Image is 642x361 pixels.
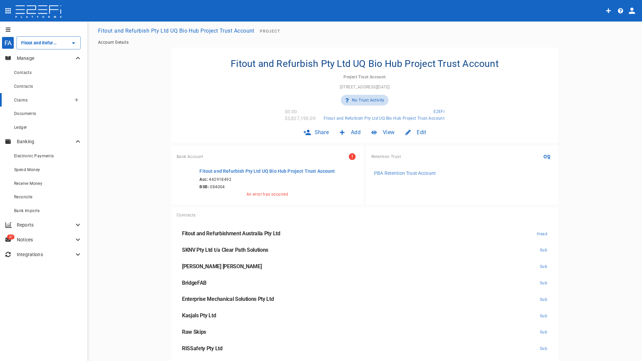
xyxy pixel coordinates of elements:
span: Reconcile [14,195,33,199]
span: Ledger [14,125,27,130]
a: SKNV Pty Ltd t/a Clear Path SolutionsSub [177,242,553,258]
span: Fitout and Refurbish Pty Ltd UQ Bio Hub Project Trust Account [324,116,445,121]
span: Contacts [14,70,32,75]
span: Head [537,232,547,236]
span: Sub [540,314,547,318]
a: PBA Retention Trust Account [371,168,553,178]
span: Sub [540,297,547,302]
span: Share [315,128,329,136]
span: Project Trust Account [343,75,385,79]
span: Create claim [75,98,79,102]
span: E2EFi [433,109,445,114]
div: Add [334,124,366,140]
button: Open [69,38,78,48]
p: Notices [17,236,74,243]
a: Kasjals Pty LtdSub [177,308,553,324]
span: No Trust Activity [352,98,384,103]
span: Fitout and Refurbishment Australia Pty Ltd [182,230,280,237]
div: Share [298,124,334,140]
b: BSB: [199,185,209,189]
button: Fitout and Refurbish Pty Ltd UQ Bio Hub Project Trust Account [95,24,257,37]
a: Raw SkipsSub [177,324,553,340]
a: Account Details [98,40,129,45]
p: Fitout and Refurbish Pty Ltd UQ Bio Hub Project Trust Account [199,168,335,174]
a: [PERSON_NAME] [PERSON_NAME]Sub [177,258,553,275]
h4: Fitout and Refurbish Pty Ltd UQ Bio Hub Project Trust Account [231,58,499,69]
a: Enterprise Mechanical Solutions Pty LtdSub [177,291,553,308]
span: Electronic Payments [14,154,54,158]
span: Sub [540,248,547,252]
span: View [383,128,395,136]
span: Sub [540,264,547,269]
span: Spend Money [14,167,40,172]
p: $0.00 [285,108,297,115]
span: Sub [540,281,547,285]
nav: breadcrumb [98,40,631,45]
div: View [366,124,400,140]
span: BridgeFAB [182,280,207,286]
span: [STREET_ADDRESS][DATE] [340,85,390,89]
span: Raw Skips [182,329,206,335]
span: Add [351,128,361,136]
span: 37 [7,235,14,240]
span: Bank Account [177,154,203,159]
span: Kasjals Pty Ltd [182,312,216,319]
span: RISSafety Pty Ltd [182,345,223,352]
span: Enterprise Mechanical Solutions Pty Ltd [182,296,274,302]
span: SKNV Pty Ltd t/a Clear Path Solutions [182,247,268,253]
a: BridgeFABSub [177,275,553,291]
p: $3,827,190.09 [285,115,316,122]
p: Banking [17,138,74,145]
span: An error has occurred [246,192,288,197]
span: Edit [417,128,426,136]
div: Edit [400,124,431,140]
span: [PERSON_NAME] [PERSON_NAME] [182,263,262,270]
a: RISSafety Pty LtdSub [177,340,553,357]
span: Sub [540,346,547,351]
p: Integrations [17,251,74,258]
span: Contracts [177,213,196,217]
span: Bank Imports [14,208,40,213]
span: Manage [347,151,358,162]
b: Acc: [199,177,208,182]
span: 084004 [199,185,335,189]
span: 442918492 [199,177,335,182]
span: Claims [14,98,28,103]
input: Fitout and Refurbish Pty Ltd UQ Bio Hub Project Trust Account [19,39,59,46]
span: Retention Trust [371,154,401,159]
p: Manage [17,55,74,62]
div: FA [2,37,14,49]
a: Fitout and Refurbishment Australia Pty LtdHead [177,226,553,242]
button: Create claim [71,94,82,105]
p: Reports [17,222,74,228]
span: Receive Money [14,181,42,186]
button: Link RTA [541,151,553,162]
span: Documents [14,111,36,116]
span: Sub [540,330,547,334]
span: Contracts [14,84,33,89]
span: Project [260,29,280,34]
p: PBA Retention Trust Account [374,170,436,176]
